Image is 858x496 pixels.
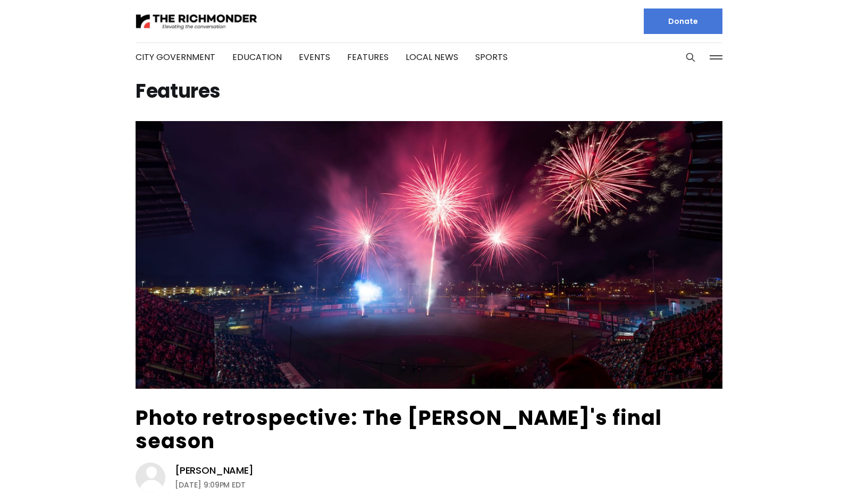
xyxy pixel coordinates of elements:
button: Search this site [683,49,699,65]
a: Education [232,51,282,63]
h1: Features [136,83,722,100]
a: [PERSON_NAME] [175,464,254,477]
time: [DATE] 9:09PM EDT [175,478,246,491]
a: Photo retrospective: The [PERSON_NAME]'s final season [136,404,662,455]
a: City Government [136,51,215,63]
a: Features [347,51,389,63]
img: The Richmonder [136,12,258,31]
a: Local News [406,51,458,63]
a: Donate [644,8,722,34]
a: Sports [475,51,508,63]
a: Events [299,51,330,63]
